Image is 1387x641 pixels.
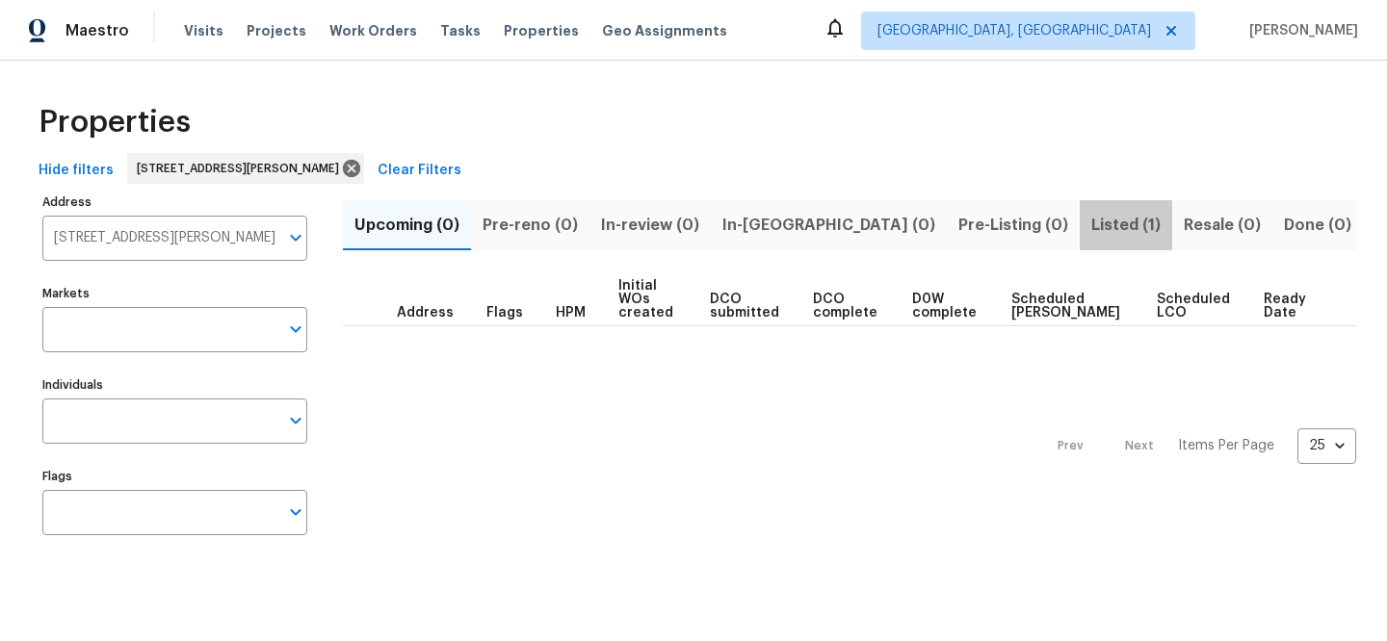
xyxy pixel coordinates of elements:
span: Pre-Listing (0) [958,212,1068,239]
div: [STREET_ADDRESS][PERSON_NAME] [127,153,364,184]
span: DCO complete [813,293,879,320]
span: Done (0) [1284,212,1351,239]
span: Initial WOs created [618,279,677,320]
span: Flags [486,306,523,320]
span: Ready Date [1264,293,1308,320]
span: HPM [556,306,586,320]
span: Pre-reno (0) [483,212,578,239]
label: Individuals [42,379,307,391]
button: Open [282,407,309,434]
div: 25 [1297,421,1356,471]
span: Properties [39,113,191,132]
span: Tasks [440,24,481,38]
span: Work Orders [329,21,417,40]
p: Items Per Page [1178,436,1274,455]
label: Markets [42,288,307,299]
button: Open [282,316,309,343]
span: Scheduled LCO [1157,293,1232,320]
label: Address [42,196,307,208]
nav: Pagination Navigation [1039,338,1356,554]
span: Properties [504,21,579,40]
label: Flags [42,471,307,482]
span: Clear Filters [378,159,461,183]
span: DCO submitted [710,293,781,320]
span: Geo Assignments [602,21,727,40]
span: [STREET_ADDRESS][PERSON_NAME] [137,159,347,178]
button: Hide filters [31,153,121,189]
span: Resale (0) [1184,212,1261,239]
button: Clear Filters [370,153,469,189]
span: In-[GEOGRAPHIC_DATA] (0) [722,212,935,239]
span: Visits [184,21,223,40]
span: [GEOGRAPHIC_DATA], [GEOGRAPHIC_DATA] [877,21,1151,40]
span: Listed (1) [1091,212,1161,239]
span: In-review (0) [601,212,699,239]
span: [PERSON_NAME] [1242,21,1358,40]
span: Address [397,306,454,320]
span: Upcoming (0) [354,212,459,239]
span: Hide filters [39,159,114,183]
span: Maestro [65,21,129,40]
span: Scheduled [PERSON_NAME] [1011,293,1124,320]
button: Open [282,499,309,526]
span: Projects [247,21,306,40]
button: Open [282,224,309,251]
span: D0W complete [912,293,979,320]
